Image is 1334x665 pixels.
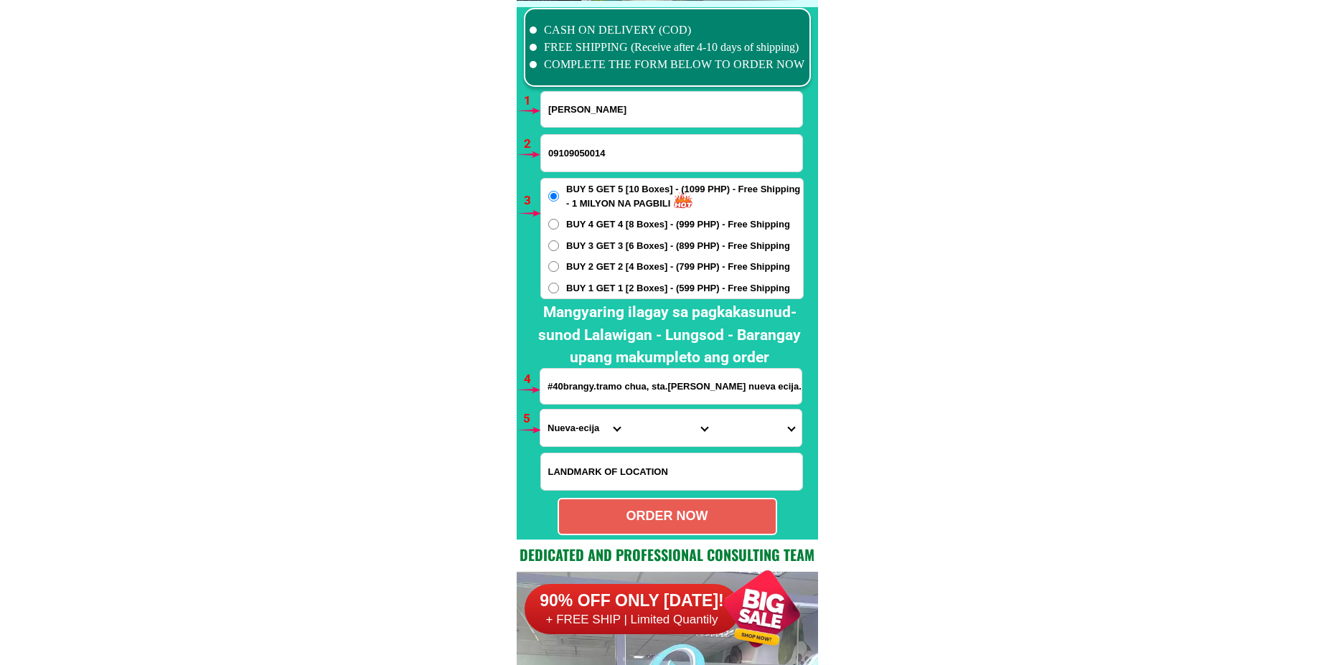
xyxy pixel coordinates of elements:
span: BUY 1 GET 1 [2 Boxes] - (599 PHP) - Free Shipping [566,281,790,296]
input: Input full_name [541,92,802,127]
select: Select district [627,410,714,446]
input: BUY 5 GET 5 [10 Boxes] - (1099 PHP) - Free Shipping - 1 MILYON NA PAGBILI [548,191,559,202]
h6: 90% OFF ONLY [DATE]! [525,590,740,612]
span: BUY 5 GET 5 [10 Boxes] - (1099 PHP) - Free Shipping - 1 MILYON NA PAGBILI [566,182,803,210]
h6: 1 [524,92,540,110]
span: BUY 2 GET 2 [4 Boxes] - (799 PHP) - Free Shipping [566,260,790,274]
input: BUY 1 GET 1 [2 Boxes] - (599 PHP) - Free Shipping [548,283,559,293]
span: BUY 3 GET 3 [6 Boxes] - (899 PHP) - Free Shipping [566,239,790,253]
input: Input address [540,369,802,404]
select: Select commune [715,410,802,446]
div: ORDER NOW [559,506,776,526]
input: BUY 3 GET 3 [6 Boxes] - (899 PHP) - Free Shipping [548,240,559,251]
h6: 3 [524,192,540,210]
h6: 5 [523,410,540,428]
li: COMPLETE THE FORM BELOW TO ORDER NOW [530,56,805,73]
input: Input phone_number [541,135,802,171]
h2: Dedicated and professional consulting team [517,544,818,565]
input: BUY 4 GET 4 [8 Boxes] - (999 PHP) - Free Shipping [548,219,559,230]
h6: + FREE SHIP | Limited Quantily [525,612,740,628]
h6: 2 [524,135,540,154]
li: CASH ON DELIVERY (COD) [530,22,805,39]
h6: 4 [524,370,540,389]
input: BUY 2 GET 2 [4 Boxes] - (799 PHP) - Free Shipping [548,261,559,272]
input: Input LANDMARKOFLOCATION [541,453,802,490]
select: Select province [540,410,627,446]
li: FREE SHIPPING (Receive after 4-10 days of shipping) [530,39,805,56]
span: BUY 4 GET 4 [8 Boxes] - (999 PHP) - Free Shipping [566,217,790,232]
h2: Mangyaring ilagay sa pagkakasunud-sunod Lalawigan - Lungsod - Barangay upang makumpleto ang order [528,301,811,369]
